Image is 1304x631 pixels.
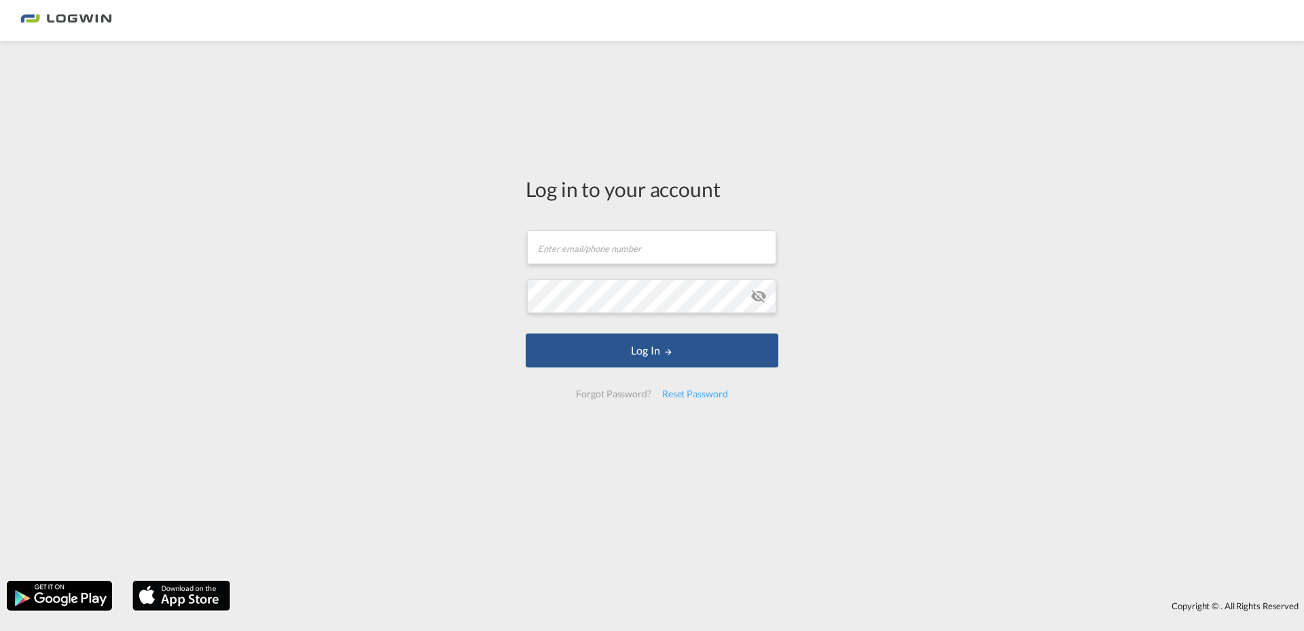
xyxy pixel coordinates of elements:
[657,382,733,406] div: Reset Password
[527,230,776,264] input: Enter email/phone number
[20,5,112,36] img: bc73a0e0d8c111efacd525e4c8ad7d32.png
[237,594,1304,617] div: Copyright © . All Rights Reserved
[5,579,113,612] img: google.png
[526,333,778,367] button: LOGIN
[131,579,232,612] img: apple.png
[750,288,767,304] md-icon: icon-eye-off
[526,175,778,203] div: Log in to your account
[570,382,656,406] div: Forgot Password?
